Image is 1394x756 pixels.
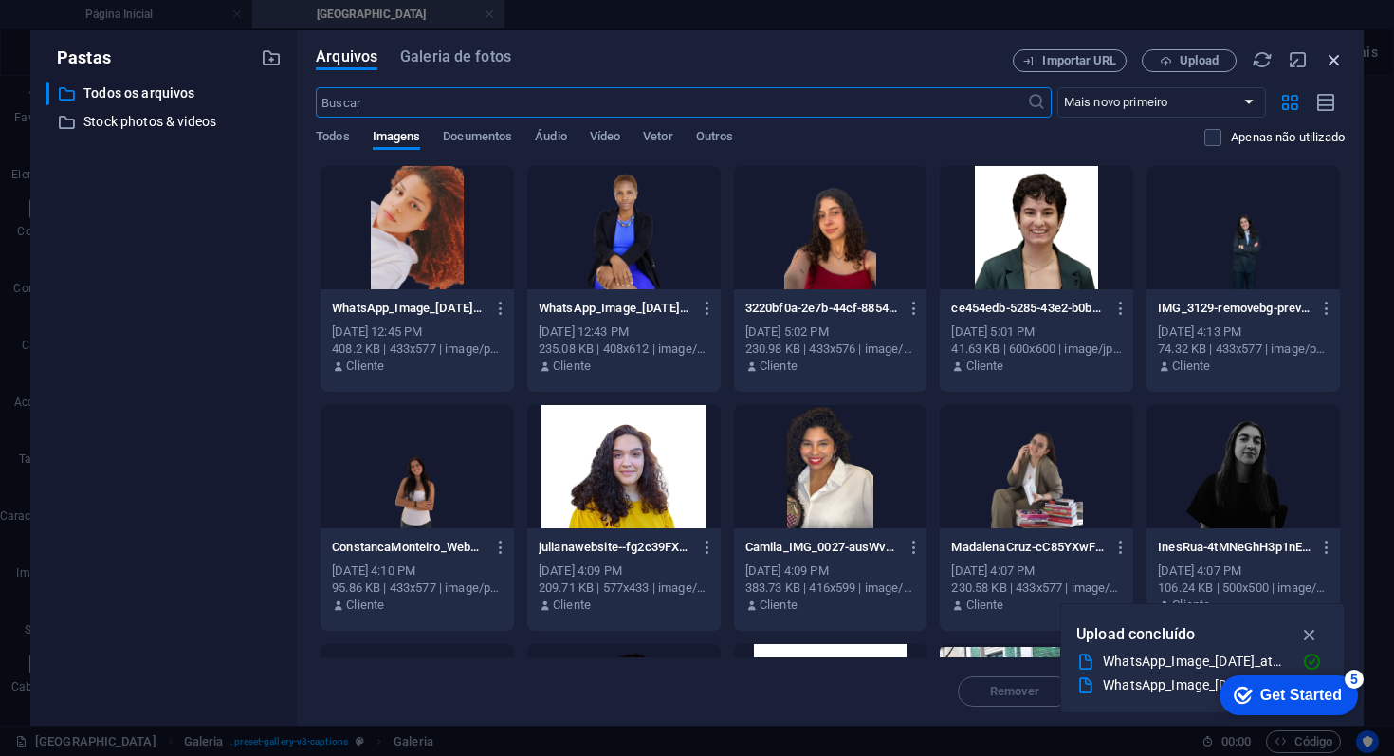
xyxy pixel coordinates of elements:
[1158,539,1311,556] p: InesRua-4tMNeGhH3p1nEQKNRw8nwA.png
[966,597,1004,614] p: Cliente
[1158,300,1311,317] p: IMG_3129-removebg-preview-8ZU7J_wGZ87j-NFLzWi5Ug.png
[400,46,511,68] span: Galeria de fotos
[553,358,591,375] p: Cliente
[951,341,1122,358] div: 41.63 KB | 600x600 | image/jpeg
[346,597,384,614] p: Cliente
[745,580,916,597] div: 383.73 KB | 416x599 | image/png
[745,300,898,317] p: 3220bf0a-2e7b-44cf-8854-d25ac8151aa6-removebg-preview-X3xwB7zRrfBwTsOYvuGMgg.png
[332,539,485,556] p: ConstancaMonteiro_Website-QHNeWrRMF3FtBoQbvjNZEw.png
[316,87,1026,118] input: Buscar
[316,46,377,68] span: Arquivos
[46,110,282,134] div: Stock photos & videos
[1103,651,1287,673] div: WhatsApp_Image_[DATE]_at_[DATE]_PM-removebg-preview.png
[745,562,916,580] div: [DATE] 4:09 PM
[539,300,691,317] p: WhatsApp_Image_2025-08-29_at_4.10.36_PM-removebg-preview-6tLJ9m43-j67R_px-8BJGg.png
[373,125,421,152] span: Imagens
[951,580,1122,597] div: 230.58 KB | 433x577 | image/png
[83,111,247,133] p: Stock photos & videos
[535,125,566,152] span: Áudio
[951,323,1122,341] div: [DATE] 5:01 PM
[443,125,512,152] span: Documentos
[1103,674,1287,696] div: WhatsApp_Image_[DATE]_at_4.57.51_PM-removebg-preview.png
[1158,341,1329,358] div: 74.32 KB | 433x577 | image/png
[1288,49,1309,70] i: Minimizar
[760,358,798,375] p: Cliente
[332,300,485,317] p: WhatsApp_Image_2025-08-29_at_4.57.51_PM-removebg-preview-SlYEjV6txQgxGSQvRw1i_g.png
[951,300,1104,317] p: ce454edb-5285-43e2-b0b1-813a94106603-x8jer8Ce-eD1tJYOHzTryw.JPG
[1142,49,1237,72] button: Upload
[553,597,591,614] p: Cliente
[346,358,384,375] p: Cliente
[760,597,798,614] p: Cliente
[83,83,247,104] p: Todos os arquivos
[539,562,709,580] div: [DATE] 4:09 PM
[951,539,1104,556] p: MadalenaCruz-cC85YXwF6kvny-DpLZmfdQ.png
[966,358,1004,375] p: Cliente
[1172,597,1210,614] p: Cliente
[696,125,734,152] span: Outros
[1180,55,1219,66] span: Upload
[332,580,503,597] div: 95.86 KB | 433x577 | image/png
[539,580,709,597] div: 209.71 KB | 577x433 | image/png
[332,323,503,341] div: [DATE] 12:45 PM
[1042,55,1116,66] span: Importar URL
[261,47,282,68] i: Criar nova pasta
[539,323,709,341] div: [DATE] 12:43 PM
[745,341,916,358] div: 230.98 KB | 433x576 | image/png
[1076,622,1195,647] p: Upload concluído
[745,323,916,341] div: [DATE] 5:02 PM
[1324,49,1345,70] i: Fechar
[1013,49,1127,72] button: Importar URL
[745,539,898,556] p: Camila_IMG_0027-ausWvFnTYs99jrx66sT7xw.PNG
[951,562,1122,580] div: [DATE] 4:07 PM
[1158,562,1329,580] div: [DATE] 4:07 PM
[590,125,620,152] span: Vídeo
[643,125,672,152] span: Vetor
[1158,580,1329,597] div: 106.24 KB | 500x500 | image/png
[539,539,691,556] p: julianawebsite--fg2c39FX6Sj1J5eMmlxKA.png
[316,125,349,152] span: Todos
[539,341,709,358] div: 235.08 KB | 408x612 | image/png
[332,341,503,358] div: 408.2 KB | 433x577 | image/png
[46,82,49,105] div: ​
[46,46,111,70] p: Pastas
[1204,666,1366,723] iframe: To enrich screen reader interactions, please activate Accessibility in Grammarly extension settings
[1172,358,1210,375] p: Cliente
[1231,129,1345,146] p: Exibe apenas arquivos que não estão em uso no website. Os arquivos adicionados durante esta sessã...
[1252,49,1273,70] i: Recarregar
[1158,323,1329,341] div: [DATE] 4:13 PM
[332,562,503,580] div: [DATE] 4:10 PM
